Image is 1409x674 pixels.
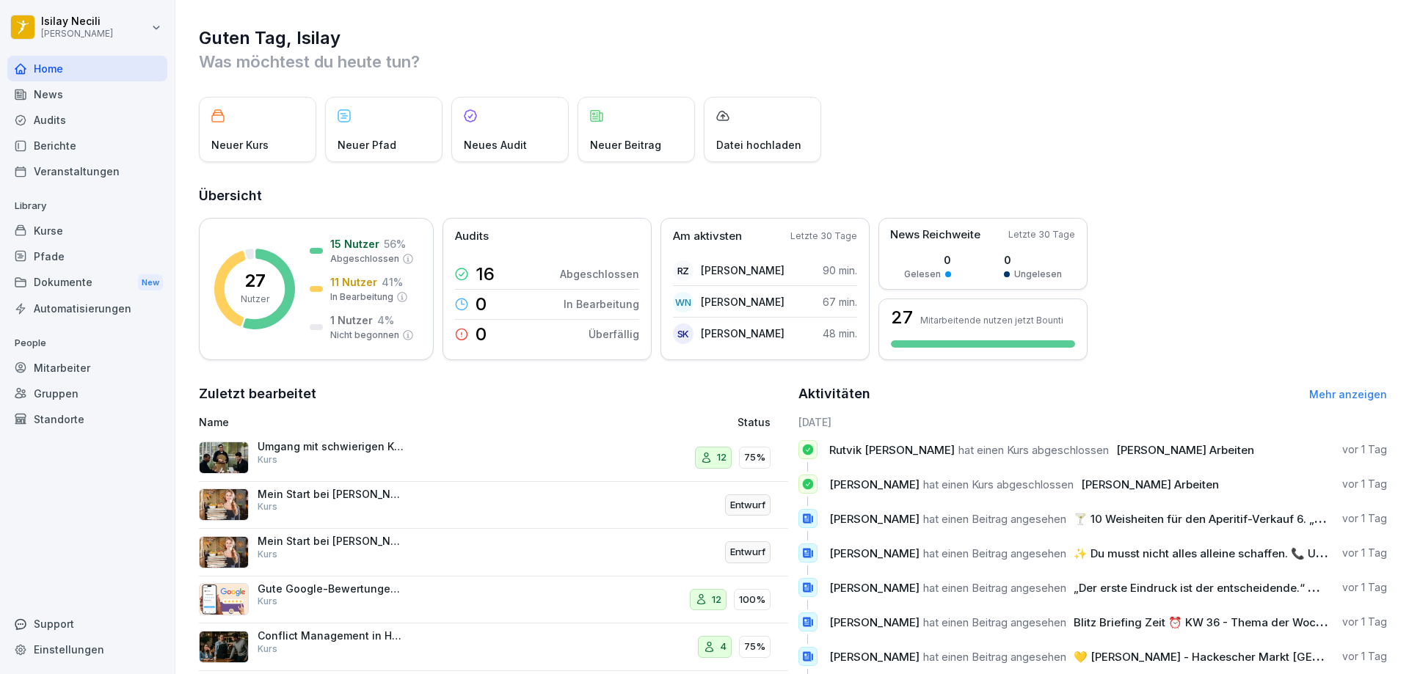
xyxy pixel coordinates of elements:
[258,500,277,513] p: Kurs
[823,294,857,309] p: 67 min.
[738,414,771,430] p: Status
[590,137,661,153] p: Neuer Beitrag
[923,650,1066,664] span: hat einen Beitrag angesehen
[701,294,784,309] p: [PERSON_NAME]
[199,482,788,530] a: Mein Start bei [PERSON_NAME] - PersonalfragebogenKursEntwurf
[920,315,1063,326] p: Mitarbeitende nutzen jetzt Bounti
[829,650,920,664] span: [PERSON_NAME]
[258,453,277,466] p: Kurs
[7,355,167,381] a: Mitarbeiter
[7,331,167,355] p: People
[455,228,489,245] p: Audits
[891,309,913,326] h3: 27
[1008,228,1075,241] p: Letzte 30 Tage
[958,443,1109,457] span: hat einen Kurs abgeschlossen
[744,450,765,465] p: 75%
[589,326,639,342] p: Überfällig
[829,443,955,457] span: Rutvik [PERSON_NAME]
[338,137,396,153] p: Neuer Pfad
[904,252,951,268] p: 0
[716,137,801,153] p: Datei hochladen
[1014,268,1062,281] p: Ungelesen
[7,611,167,637] div: Support
[7,194,167,218] p: Library
[258,642,277,656] p: Kurs
[7,158,167,184] a: Veranstaltungen
[560,266,639,282] p: Abgeschlossen
[7,406,167,432] a: Standorte
[241,293,269,306] p: Nutzer
[7,107,167,133] div: Audits
[258,582,404,596] p: Gute Google-Bewertungen erhalten 🌟
[829,477,920,491] span: [PERSON_NAME]
[244,272,266,290] p: 27
[829,615,920,629] span: [PERSON_NAME]
[7,81,167,107] a: News
[564,296,639,312] p: In Bearbeitung
[1309,388,1387,400] a: Mehr anzeigen
[211,137,269,153] p: Neuer Kurs
[1342,442,1387,457] p: vor 1 Tag
[199,442,249,474] img: ibmq16c03v2u1873hyb2ubud.png
[258,440,404,453] p: Umgang mit schwierigen Kunden
[7,296,167,321] a: Automatisierungen
[823,326,857,341] p: 48 min.
[199,384,788,404] h2: Zuletzt bearbeitet
[790,230,857,243] p: Letzte 30 Tage
[199,414,568,430] p: Name
[673,323,693,344] div: SK
[7,243,167,269] a: Pfade
[41,29,113,39] p: [PERSON_NAME]
[829,512,920,526] span: [PERSON_NAME]
[199,576,788,624] a: Gute Google-Bewertungen erhalten 🌟Kurs12100%
[7,381,167,406] a: Gruppen
[7,56,167,81] a: Home
[1342,477,1387,491] p: vor 1 Tag
[377,312,394,328] p: 4 %
[904,268,941,281] p: Gelesen
[199,186,1387,206] h2: Übersicht
[199,623,788,671] a: Conflict Management in HospitalityKurs475%
[258,488,404,501] p: Mein Start bei [PERSON_NAME] - Personalfragebogen
[476,265,495,283] p: 16
[7,269,167,296] a: DokumenteNew
[330,329,399,342] p: Nicht begonnen
[464,137,527,153] p: Neues Audit
[476,326,487,343] p: 0
[829,581,920,595] span: [PERSON_NAME]
[199,50,1387,73] p: Was möchtest du heute tun?
[890,227,980,243] p: News Reichweite
[258,548,277,561] p: Kurs
[798,384,870,404] h2: Aktivitäten
[199,529,788,576] a: Mein Start bei [PERSON_NAME] - PersonalfragebogenKursEntwurf
[330,290,393,304] p: In Bearbeitung
[673,292,693,312] div: WN
[7,218,167,243] a: Kurse
[923,615,1066,629] span: hat einen Beitrag angesehen
[199,434,788,482] a: Umgang mit schwierigen KundenKurs1275%
[923,512,1066,526] span: hat einen Beitrag angesehen
[720,640,727,654] p: 4
[730,498,765,513] p: Entwurf
[829,546,920,560] span: [PERSON_NAME]
[739,593,765,607] p: 100%
[673,228,742,245] p: Am aktivsten
[1342,649,1387,664] p: vor 1 Tag
[7,133,167,158] a: Berichte
[923,477,1074,491] span: hat einen Kurs abgeschlossen
[384,236,406,252] p: 56 %
[7,637,167,662] div: Einstellungen
[1342,546,1387,560] p: vor 1 Tag
[717,450,727,465] p: 12
[744,640,765,654] p: 75%
[701,263,784,278] p: [PERSON_NAME]
[258,629,404,642] p: Conflict Management in Hospitality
